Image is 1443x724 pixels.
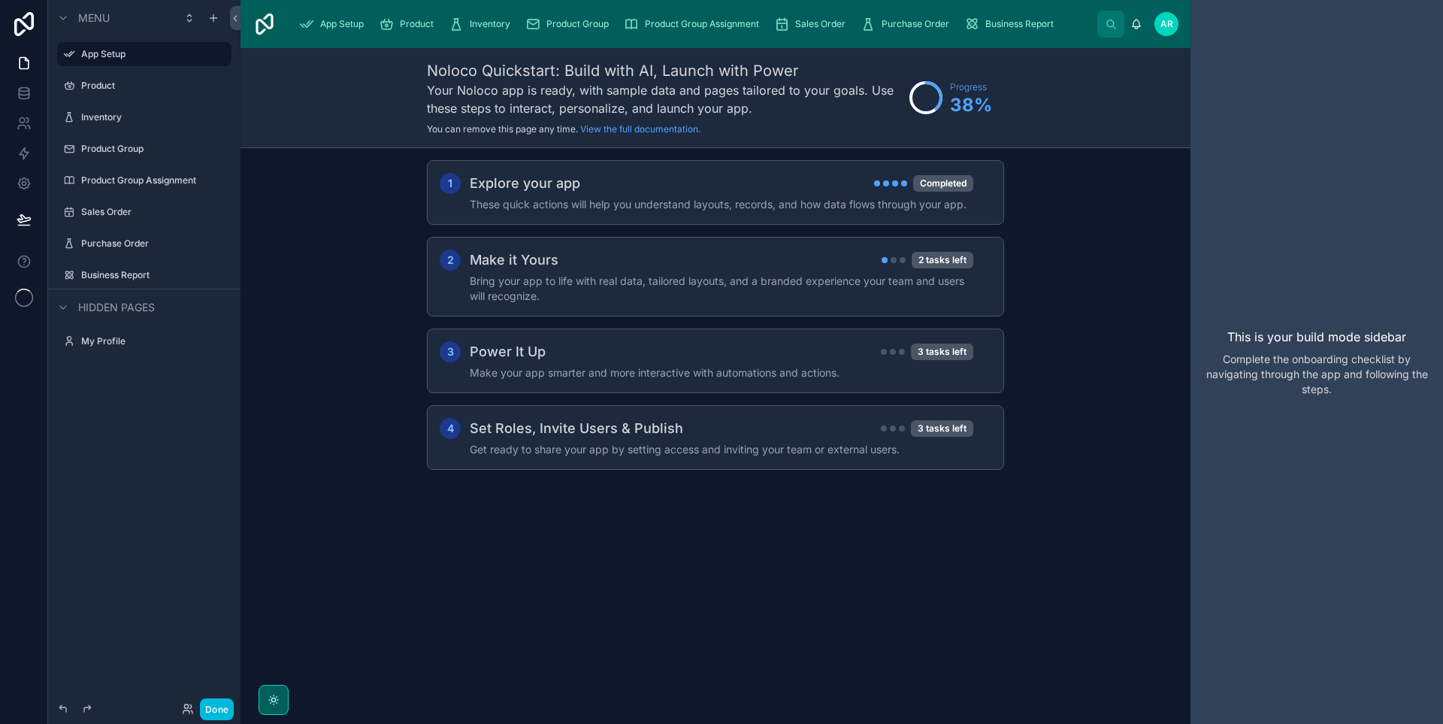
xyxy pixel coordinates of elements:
[78,11,110,26] span: Menu
[856,11,960,38] a: Purchase Order
[619,11,770,38] a: Product Group Assignment
[580,123,700,135] a: View the full documentation.
[320,18,364,30] span: App Setup
[1160,18,1173,30] span: AR
[81,174,222,186] label: Product Group Assignment
[444,11,521,38] a: Inventory
[81,335,222,347] label: My Profile
[427,60,902,81] h1: Noloco Quickstart: Build with AI, Launch with Power
[950,93,992,117] span: 38 %
[950,81,992,93] span: Progress
[289,8,1097,41] div: scrollable content
[78,300,155,315] span: Hidden pages
[374,11,444,38] a: Product
[81,80,222,92] label: Product
[427,81,902,117] h3: Your Noloco app is ready, with sample data and pages tailored to your goals. Use these steps to i...
[985,18,1054,30] span: Business Report
[521,11,619,38] a: Product Group
[770,11,856,38] a: Sales Order
[470,18,510,30] span: Inventory
[81,206,222,218] label: Sales Order
[295,11,374,38] a: App Setup
[795,18,846,30] span: Sales Order
[253,12,277,36] img: App logo
[400,18,434,30] span: Product
[546,18,609,30] span: Product Group
[200,698,234,720] button: Done
[882,18,949,30] span: Purchase Order
[81,111,222,123] label: Inventory
[81,48,222,60] label: App Setup
[81,238,222,250] label: Purchase Order
[960,11,1064,38] a: Business Report
[1202,352,1431,397] p: Complete the onboarding checklist by navigating through the app and following the steps.
[81,269,222,281] label: Business Report
[427,123,578,135] span: You can remove this page any time.
[1227,328,1406,346] p: This is your build mode sidebar
[81,143,222,155] label: Product Group
[645,18,759,30] span: Product Group Assignment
